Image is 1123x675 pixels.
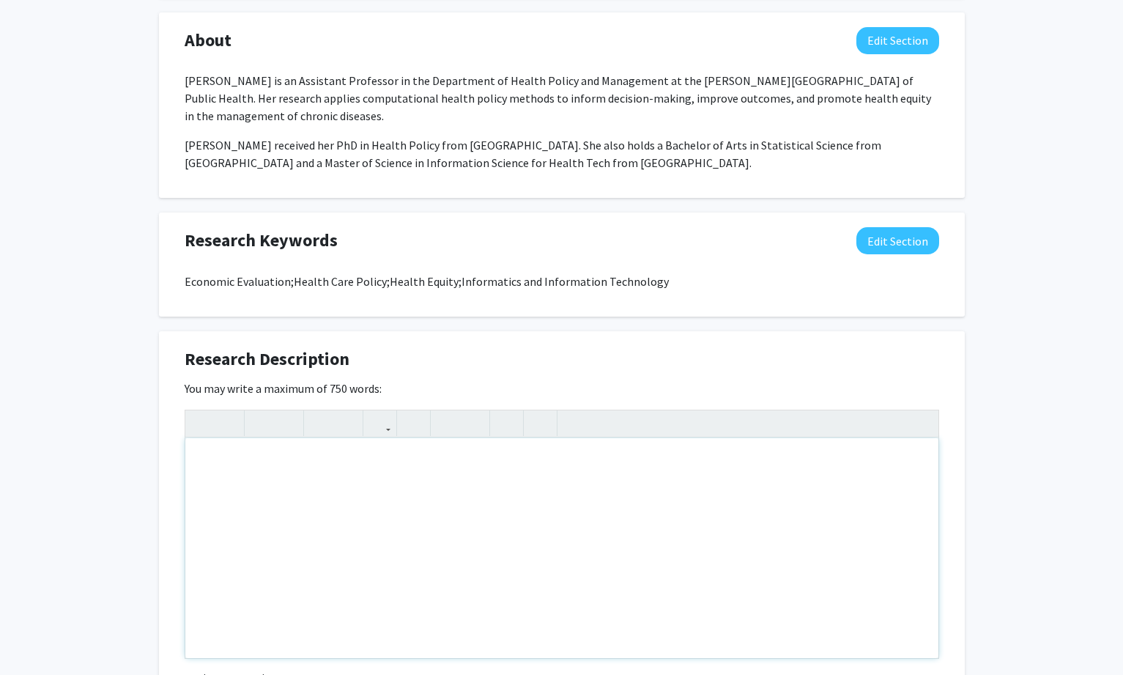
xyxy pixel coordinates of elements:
button: Edit About [856,27,939,54]
button: Emphasis (Ctrl + I) [274,410,300,436]
button: Strong (Ctrl + B) [248,410,274,436]
button: Fullscreen [909,410,935,436]
p: [PERSON_NAME] is an Assistant Professor in the Department of Health Policy and Management at the ... [185,72,939,125]
button: Subscript [333,410,359,436]
button: Insert Image [401,410,426,436]
p: Economic Evaluation; [185,273,939,290]
span: Research Description [185,346,349,372]
button: Link [367,410,393,436]
p: [PERSON_NAME] received her PhD in Health Policy from [GEOGRAPHIC_DATA]. She also holds a Bachelor... [185,136,939,171]
button: Insert horizontal rule [527,410,553,436]
button: Remove format [494,410,519,436]
button: Edit Research Keywords [856,227,939,254]
label: You may write a maximum of 750 words: [185,380,382,397]
span: Health Equity; [390,274,462,289]
button: Redo (Ctrl + Y) [215,410,240,436]
iframe: Chat [11,609,62,664]
span: Research Keywords [185,227,338,254]
div: Note to users with screen readers: Please deactivate our accessibility plugin for this page as it... [185,438,938,658]
button: Undo (Ctrl + Z) [189,410,215,436]
span: About [185,27,231,54]
button: Ordered list [460,410,486,436]
span: Health Care Policy; [294,274,390,289]
button: Superscript [308,410,333,436]
button: Unordered list [434,410,460,436]
span: Informatics and Information Technology [462,274,669,289]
